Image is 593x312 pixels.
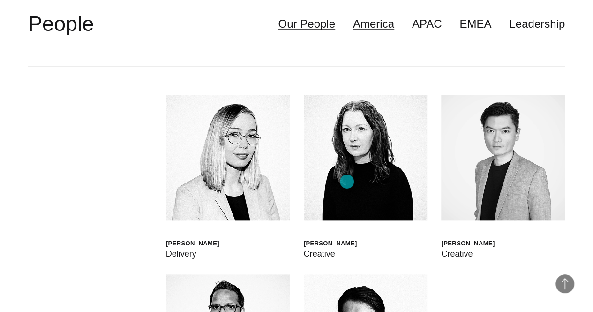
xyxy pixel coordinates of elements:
[459,15,491,33] a: EMEA
[28,10,94,38] h2: People
[441,247,495,260] div: Creative
[166,95,290,220] img: Walt Drkula
[278,15,335,33] a: Our People
[441,239,495,247] div: [PERSON_NAME]
[166,239,219,247] div: [PERSON_NAME]
[441,95,565,220] img: Daniel Ng
[353,15,394,33] a: America
[304,239,357,247] div: [PERSON_NAME]
[166,247,219,260] div: Delivery
[412,15,442,33] a: APAC
[304,95,428,220] img: Jen Higgins
[509,15,565,33] a: Leadership
[304,247,357,260] div: Creative
[555,274,574,293] button: Back to Top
